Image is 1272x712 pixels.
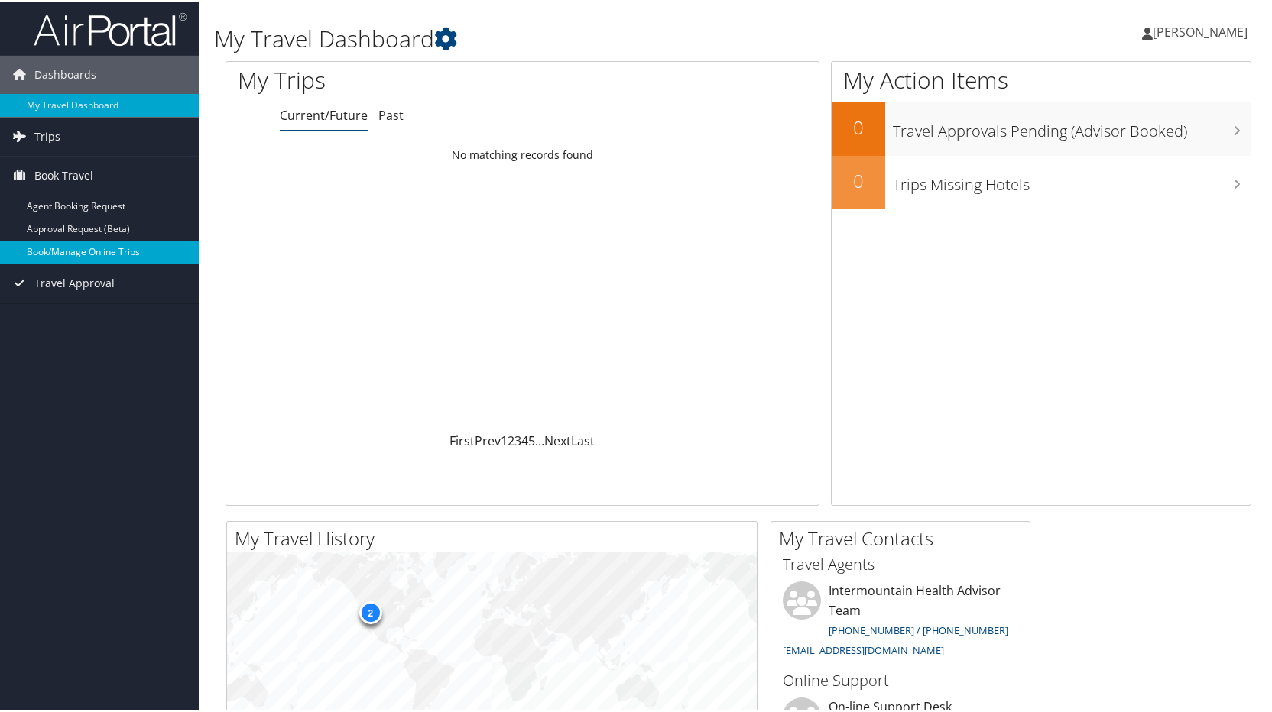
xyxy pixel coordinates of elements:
[893,112,1251,141] h3: Travel Approvals Pending (Advisor Booked)
[829,622,1008,636] a: [PHONE_NUMBER] / [PHONE_NUMBER]
[34,54,96,92] span: Dashboards
[280,105,368,122] a: Current/Future
[508,431,514,448] a: 2
[571,431,595,448] a: Last
[34,116,60,154] span: Trips
[475,431,501,448] a: Prev
[1142,8,1263,53] a: [PERSON_NAME]
[783,668,1018,690] h3: Online Support
[226,140,819,167] td: No matching records found
[832,167,885,193] h2: 0
[214,21,913,53] h1: My Travel Dashboard
[34,10,187,46] img: airportal-logo.png
[521,431,528,448] a: 4
[1153,22,1248,39] span: [PERSON_NAME]
[832,154,1251,208] a: 0Trips Missing Hotels
[359,600,381,623] div: 2
[501,431,508,448] a: 1
[378,105,404,122] a: Past
[779,524,1030,550] h2: My Travel Contacts
[832,101,1251,154] a: 0Travel Approvals Pending (Advisor Booked)
[775,580,1026,662] li: Intermountain Health Advisor Team
[544,431,571,448] a: Next
[832,63,1251,95] h1: My Action Items
[449,431,475,448] a: First
[528,431,535,448] a: 5
[535,431,544,448] span: …
[238,63,560,95] h1: My Trips
[783,642,944,655] a: [EMAIL_ADDRESS][DOMAIN_NAME]
[783,552,1018,574] h3: Travel Agents
[235,524,757,550] h2: My Travel History
[34,155,93,193] span: Book Travel
[514,431,521,448] a: 3
[34,263,115,301] span: Travel Approval
[893,165,1251,194] h3: Trips Missing Hotels
[832,113,885,139] h2: 0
